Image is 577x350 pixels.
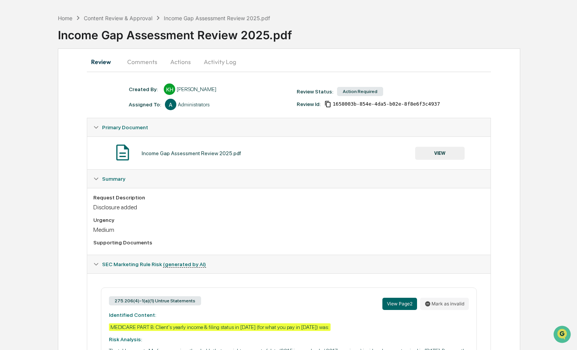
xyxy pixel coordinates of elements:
[87,188,491,255] div: Summary
[26,66,96,72] div: We're available if you need us!
[415,147,465,160] button: VIEW
[337,87,383,96] div: Action Required
[54,129,92,135] a: Powered byPylon
[52,93,97,107] a: 🗄️Attestations
[76,129,92,135] span: Pylon
[129,61,139,70] button: Start new chat
[109,296,201,305] div: 275.206(4)-1(a)(1) Untrue Statements
[109,336,142,342] strong: Risk Analysis:
[26,58,125,66] div: Start new chat
[297,88,333,95] div: Review Status:
[382,298,417,310] button: View Page2
[113,143,132,162] img: Document Icon
[177,86,216,92] div: [PERSON_NAME]
[198,53,242,71] button: Activity Log
[93,204,484,211] div: Disclosure added
[87,118,491,136] div: Primary Document
[121,53,163,71] button: Comments
[333,101,440,107] span: 1658003b-854e-4da5-b02e-8f8e6f3c4937
[297,101,321,107] div: Review Id:
[164,15,270,21] div: Income Gap Assessment Review 2025.pdf
[87,170,491,188] div: Summary
[109,312,156,318] strong: Identified Content:
[5,93,52,107] a: 🖐️Preclearance
[109,323,331,331] div: MEDICARE PART B: Client's yearly income & filing status in [DATE] (for what you pay in [DATE]) was:
[15,111,48,118] span: Data Lookup
[87,255,491,273] div: SEC Marketing Rule Risk (generated by AI)
[87,136,491,169] div: Primary Document
[84,15,152,21] div: Content Review & Approval
[129,86,160,92] div: Created By: ‎ ‎
[93,217,484,223] div: Urgency
[93,226,484,233] div: Medium
[102,261,206,267] span: SEC Marketing Rule Risk
[15,96,49,104] span: Preclearance
[163,261,206,268] u: (generated by AI)
[8,111,14,117] div: 🔎
[8,97,14,103] div: 🖐️
[102,176,125,182] span: Summary
[87,53,121,71] button: Review
[164,83,175,95] div: KH
[420,298,469,310] button: Mark as invalid
[55,97,61,103] div: 🗄️
[58,15,72,21] div: Home
[102,124,148,130] span: Primary Document
[129,101,161,108] div: Assigned To:
[553,325,573,345] iframe: Open customer support
[93,194,484,201] div: Request Description
[8,58,21,72] img: 1746055101610-c473b297-6a78-478c-a979-82029cc54cd1
[87,53,491,71] div: secondary tabs example
[178,101,209,108] div: Administrators
[93,239,484,246] div: Supporting Documents
[5,108,51,121] a: 🔎Data Lookup
[142,150,241,156] div: Income Gap Assessment Review 2025.pdf
[163,53,198,71] button: Actions
[324,101,331,108] span: Copy Id
[63,96,94,104] span: Attestations
[20,35,126,43] input: Clear
[8,16,139,28] p: How can we help?
[165,99,176,110] div: A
